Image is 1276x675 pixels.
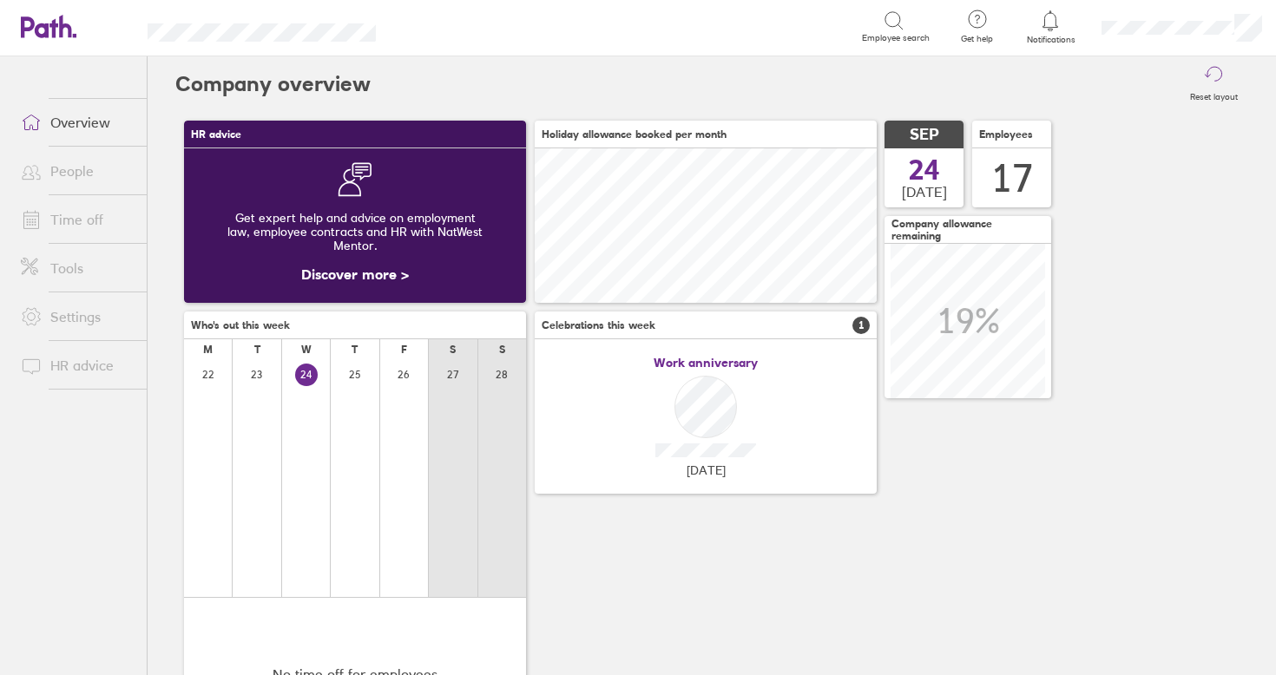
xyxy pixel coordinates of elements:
[450,344,456,356] div: S
[1023,35,1079,45] span: Notifications
[203,344,213,356] div: M
[852,317,870,334] span: 1
[7,202,147,237] a: Time off
[862,33,930,43] span: Employee search
[198,197,512,266] div: Get expert help and advice on employment law, employee contracts and HR with NatWest Mentor.
[542,319,655,331] span: Celebrations this week
[301,344,312,356] div: W
[352,344,358,356] div: T
[423,18,467,34] div: Search
[1023,9,1079,45] a: Notifications
[401,344,407,356] div: F
[499,344,505,356] div: S
[910,126,939,144] span: SEP
[902,184,947,200] span: [DATE]
[949,34,1005,44] span: Get help
[891,218,1044,242] span: Company allowance remaining
[991,156,1033,200] div: 17
[7,348,147,383] a: HR advice
[654,356,758,370] span: Work anniversary
[7,299,147,334] a: Settings
[687,463,726,477] span: [DATE]
[254,344,260,356] div: T
[7,105,147,140] a: Overview
[979,128,1033,141] span: Employees
[909,156,940,184] span: 24
[301,265,409,283] a: Discover more >
[1180,56,1248,112] button: Reset layout
[191,128,241,141] span: HR advice
[175,56,371,112] h2: Company overview
[542,128,727,141] span: Holiday allowance booked per month
[7,154,147,188] a: People
[191,319,290,331] span: Who's out this week
[1180,87,1248,102] label: Reset layout
[7,251,147,285] a: Tools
